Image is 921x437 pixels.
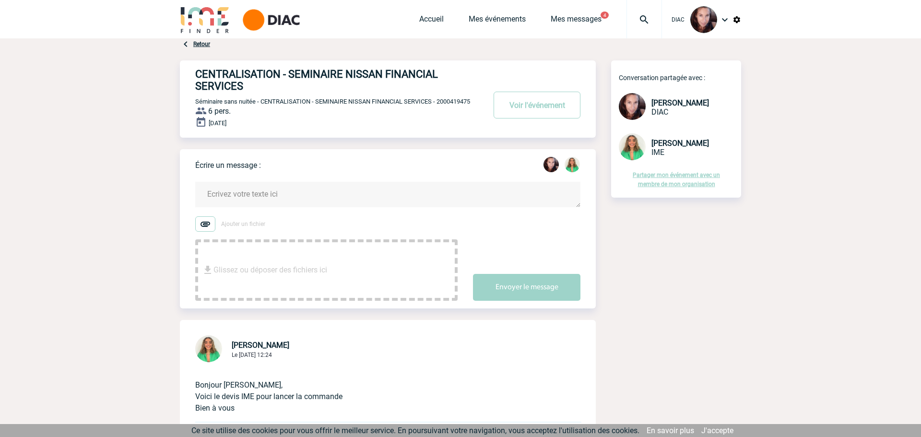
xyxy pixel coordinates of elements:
button: Envoyer le message [473,274,580,301]
span: Ajouter un fichier [221,221,265,227]
span: Ce site utilise des cookies pour vous offrir le meilleur service. En poursuivant votre navigation... [191,426,639,435]
button: Voir l'événement [494,92,580,118]
a: En savoir plus [647,426,694,435]
span: Le [DATE] 12:24 [232,352,272,358]
a: Mes événements [469,14,526,28]
img: 121629-8.jpg [619,93,646,120]
a: Accueil [419,14,444,28]
span: [PERSON_NAME] [651,98,709,107]
img: file_download.svg [202,264,213,276]
span: Glissez ou déposer des fichiers ici [213,246,327,294]
img: 121629-8.jpg [543,157,559,172]
p: Conversation partagée avec : [619,74,741,82]
img: IME-Finder [180,6,230,33]
a: Partager mon événement avec un membre de mon organisation [633,172,720,188]
p: Bonjour [PERSON_NAME], Voici le devis IME pour lancer la commande Bien à vous [195,364,554,414]
span: DIAC [672,16,685,23]
a: Mes messages [551,14,602,28]
span: IME [651,148,664,157]
a: J'accepte [701,426,733,435]
img: 115096-0.jpg [619,133,646,160]
img: 115096-0.jpg [195,335,222,362]
span: [PERSON_NAME] [232,341,289,350]
span: Séminaire sans nuitée - CENTRALISATION - SEMINAIRE NISSAN FINANCIAL SERVICES - 2000419475 [195,98,470,105]
span: DIAC [651,107,668,117]
span: 6 pers. [208,106,231,116]
span: [PERSON_NAME] [651,139,709,148]
button: 4 [601,12,609,19]
h4: CENTRALISATION - SEMINAIRE NISSAN FINANCIAL SERVICES [195,68,457,92]
span: [DATE] [209,119,226,127]
img: 121629-8.jpg [690,6,717,33]
p: Écrire un message : [195,161,261,170]
div: Anaïs VANHOOF [565,157,580,174]
a: Retour [193,41,210,47]
img: 115096-0.jpg [565,157,580,172]
div: Cécile LAURET [543,157,559,174]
